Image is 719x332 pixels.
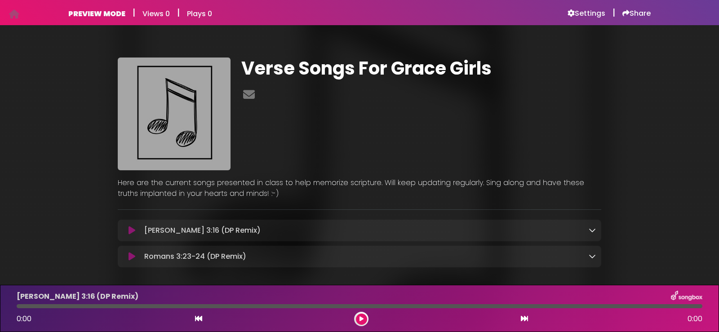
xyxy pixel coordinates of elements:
h6: Views 0 [142,9,170,18]
h6: Plays 0 [187,9,212,18]
h5: | [612,7,615,18]
img: songbox-logo-white.png [671,291,702,302]
p: [PERSON_NAME] 3:16 (DP Remix) [144,225,261,236]
h5: | [133,7,135,18]
p: [PERSON_NAME] 3:16 (DP Remix) [17,291,138,302]
h1: Verse Songs For Grace Girls [241,58,601,79]
h5: | [177,7,180,18]
h6: PREVIEW MODE [68,9,125,18]
a: Share [622,9,651,18]
img: ob3QOpgtRkORtl2xyaqq [118,58,231,170]
a: Settings [568,9,605,18]
p: Here are the current songs presented in class to help memorize scripture. Will keep updating regu... [118,177,601,199]
p: Romans 3:23-24 (DP Remix) [144,251,246,262]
